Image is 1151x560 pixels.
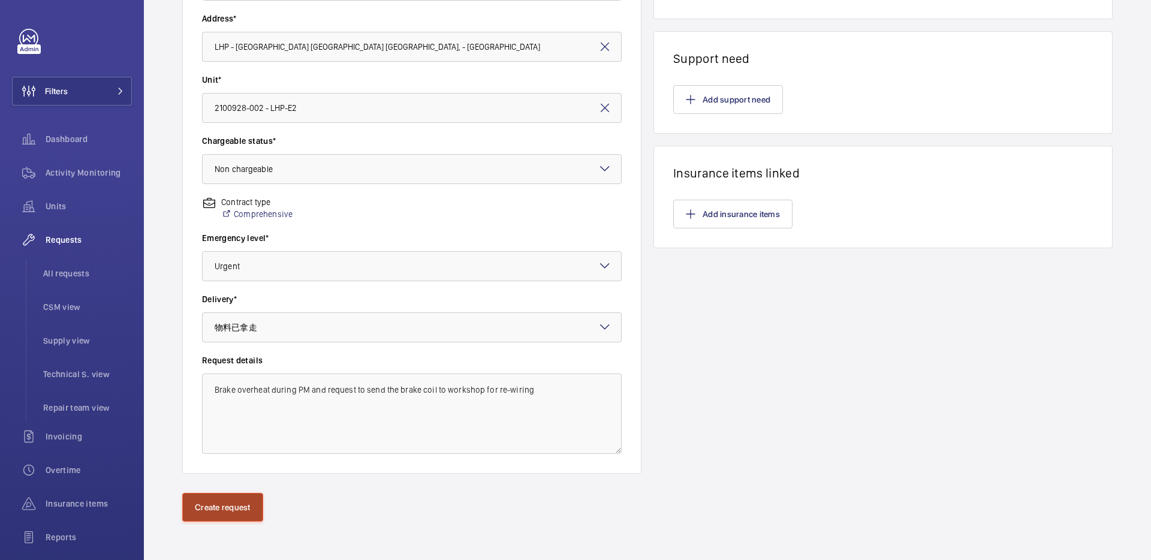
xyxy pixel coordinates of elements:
label: Address* [202,13,622,25]
span: Repair team view [43,402,132,414]
span: 物料已拿走 [215,323,257,332]
h1: Insurance items linked [673,165,1093,180]
button: Add insurance items [673,200,793,228]
span: Insurance items [46,498,132,510]
span: CSM view [43,301,132,313]
button: Add support need [673,85,783,114]
span: Non chargeable [215,164,273,174]
p: Contract type [221,196,293,208]
button: Create request [182,493,263,522]
span: Units [46,200,132,212]
span: Filters [45,85,68,97]
label: Chargeable status* [202,135,622,147]
input: Enter address [202,32,622,62]
button: Filters [12,77,132,106]
input: Enter unit [202,93,622,123]
label: Delivery* [202,293,622,305]
span: Supply view [43,335,132,347]
label: Emergency level* [202,232,622,244]
span: Reports [46,531,132,543]
span: All requests [43,267,132,279]
span: Urgent [215,261,240,271]
span: Dashboard [46,133,132,145]
span: Overtime [46,464,132,476]
span: Invoicing [46,430,132,442]
label: Unit* [202,74,622,86]
label: Request details [202,354,622,366]
span: Requests [46,234,132,246]
a: Comprehensive [221,208,293,220]
span: Technical S. view [43,368,132,380]
h1: Support need [673,51,1093,66]
span: Activity Monitoring [46,167,132,179]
